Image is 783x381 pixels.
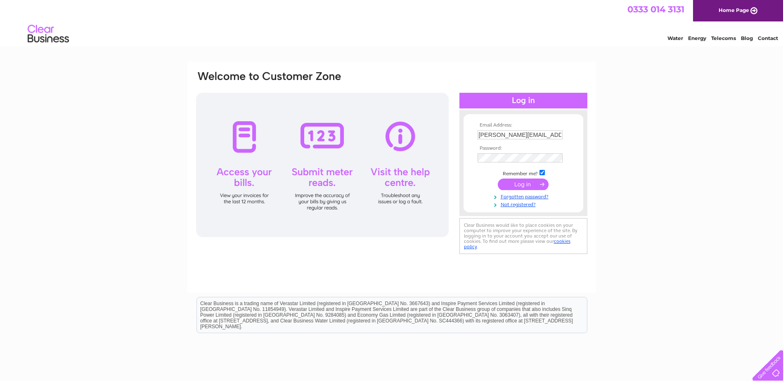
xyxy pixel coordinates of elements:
[27,21,69,47] img: logo.png
[459,218,587,254] div: Clear Business would like to place cookies on your computer to improve your experience of the sit...
[498,179,549,190] input: Submit
[711,35,736,41] a: Telecoms
[475,169,571,177] td: Remember me?
[475,146,571,151] th: Password:
[627,4,684,14] a: 0333 014 3131
[667,35,683,41] a: Water
[688,35,706,41] a: Energy
[478,192,571,200] a: Forgotten password?
[197,5,587,40] div: Clear Business is a trading name of Verastar Limited (registered in [GEOGRAPHIC_DATA] No. 3667643...
[464,238,570,249] a: cookies policy
[741,35,753,41] a: Blog
[475,122,571,128] th: Email Address:
[758,35,778,41] a: Contact
[478,200,571,208] a: Not registered?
